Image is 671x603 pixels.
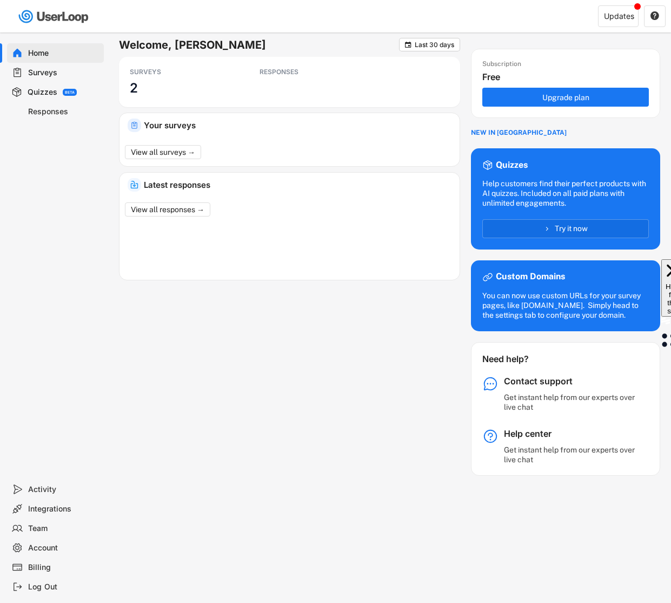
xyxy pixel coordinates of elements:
[125,202,210,217] button: View all responses →
[504,428,639,440] div: Help center
[555,225,588,232] span: Try it now
[482,219,649,238] button: Try it now
[405,41,411,49] text: 
[650,11,659,21] text: 
[28,48,99,58] div: Home
[482,71,654,83] div: Free
[119,38,399,52] h6: Welcome, [PERSON_NAME]
[471,129,567,137] div: NEW IN [GEOGRAPHIC_DATA]
[260,68,357,76] div: RESPONSES
[650,11,660,21] button: 
[16,5,92,28] img: userloop-logo-01.svg
[144,181,451,189] div: Latest responses
[482,291,649,320] div: You can now use custom URLs for your survey pages, like [DOMAIN_NAME]. Simply head to the setting...
[130,80,138,96] h3: 2
[130,181,138,189] img: IncomingMajor.svg
[28,68,99,78] div: Surveys
[28,543,99,553] div: Account
[482,88,649,107] button: Upgrade plan
[28,582,99,592] div: Log Out
[482,179,649,208] div: Help customers find their perfect products with AI quizzes. Included on all paid plans with unlim...
[504,392,639,412] div: Get instant help from our experts over live chat
[604,12,634,20] div: Updates
[125,145,201,159] button: View all surveys →
[482,60,521,69] div: Subscription
[404,41,412,49] button: 
[496,271,565,283] div: Custom Domains
[28,484,99,495] div: Activity
[504,376,639,387] div: Contact support
[482,353,557,365] div: Need help?
[144,121,451,129] div: Your surveys
[28,523,99,534] div: Team
[28,562,99,573] div: Billing
[504,445,639,464] div: Get instant help from our experts over live chat
[496,160,528,171] div: Quizzes
[415,42,454,48] div: Last 30 days
[28,87,57,97] div: Quizzes
[65,90,75,94] div: BETA
[28,504,99,514] div: Integrations
[28,107,99,117] div: Responses
[130,68,227,76] div: SURVEYS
